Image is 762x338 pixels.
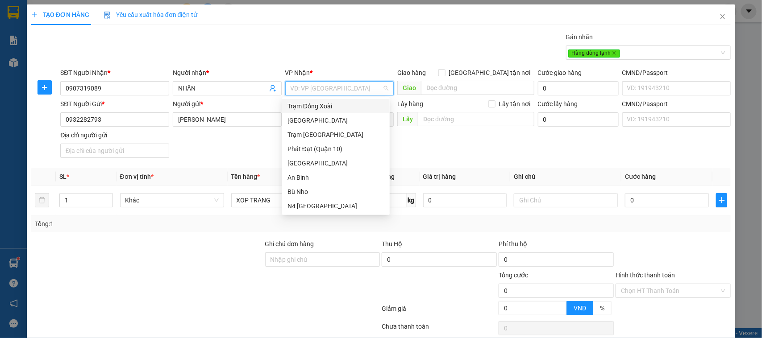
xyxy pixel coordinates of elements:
[37,80,52,95] button: plus
[287,201,384,211] div: N4 [GEOGRAPHIC_DATA]
[514,193,618,207] input: Ghi Chú
[407,193,416,207] span: kg
[120,173,154,180] span: Đơn vị tính
[60,144,169,158] input: Địa chỉ của người gửi
[287,101,384,111] div: Trạm Đồng Xoài
[568,49,620,58] span: Hàng đông lạnh
[59,173,67,180] span: SL
[499,272,528,279] span: Tổng cước
[282,156,390,170] div: Phú Giáo
[60,68,169,78] div: SĐT Người Nhận
[282,199,390,213] div: N4 Bình Phước
[616,272,675,279] label: Hình thức thanh toán
[38,84,51,91] span: plus
[173,68,282,78] div: Người nhận
[31,11,89,18] span: TẠO ĐƠN HÀNG
[421,81,534,95] input: Dọc đường
[716,193,727,207] button: plus
[397,81,421,95] span: Giao
[716,197,727,204] span: plus
[397,100,423,107] span: Lấy hàng
[60,99,169,109] div: SĐT Người Gửi
[622,99,731,109] div: CMND/Passport
[282,128,390,142] div: Trạm Phước Hòa
[287,173,384,182] div: An Bình
[104,12,111,19] img: icon
[423,193,507,207] input: 0
[719,13,726,20] span: close
[499,239,614,252] div: Phí thu hộ
[287,144,384,154] div: Phát Đạt (Quận 10)
[612,51,616,55] span: close
[265,252,380,267] input: Ghi chú đơn hàng
[104,11,198,18] span: Yêu cầu xuất hóa đơn điện tử
[397,69,426,76] span: Giao hàng
[282,99,390,113] div: Trạm Đồng Xoài
[173,99,282,109] div: Người gửi
[381,322,498,337] div: Chưa thanh toán
[510,168,621,185] th: Ghi chú
[282,142,390,156] div: Phát Đạt (Quận 10)
[282,185,390,199] div: Bù Nho
[60,130,169,140] div: Địa chỉ người gửi
[287,187,384,197] div: Bù Nho
[600,305,604,312] span: %
[282,170,390,185] div: An Bình
[287,115,384,125] div: [GEOGRAPHIC_DATA]
[574,305,586,312] span: VND
[622,68,731,78] div: CMND/Passport
[231,173,260,180] span: Tên hàng
[538,112,619,127] input: Cước lấy hàng
[265,240,314,247] label: Ghi chú đơn hàng
[566,33,593,41] label: Gán nhãn
[418,112,534,126] input: Dọc đường
[496,99,534,109] span: Lấy tận nơi
[31,12,37,18] span: plus
[282,113,390,128] div: Phước Bình
[538,100,578,107] label: Cước lấy hàng
[538,81,619,95] input: Cước giao hàng
[423,173,456,180] span: Giá trị hàng
[397,112,418,126] span: Lấy
[231,193,335,207] input: VD: Bàn, Ghế
[35,193,49,207] button: delete
[285,69,310,76] span: VP Nhận
[287,158,384,168] div: [GEOGRAPHIC_DATA]
[710,4,735,29] button: Close
[35,219,295,229] div: Tổng: 1
[446,68,534,78] span: [GEOGRAPHIC_DATA] tận nơi
[287,130,384,140] div: Trạm [GEOGRAPHIC_DATA]
[269,85,276,92] span: user-add
[625,173,656,180] span: Cước hàng
[381,304,498,319] div: Giảm giá
[382,240,402,247] span: Thu Hộ
[125,194,219,207] span: Khác
[538,69,582,76] label: Cước giao hàng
